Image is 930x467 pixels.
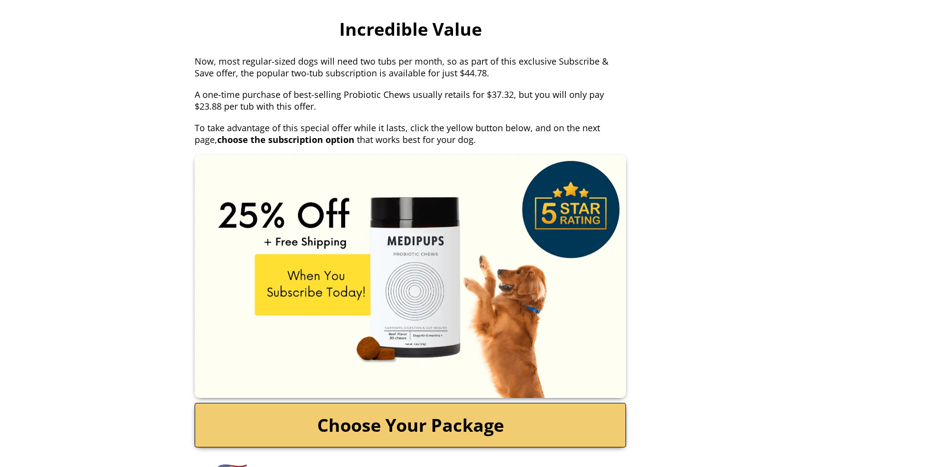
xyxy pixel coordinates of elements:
p: To take advantage of this special offer while it lasts, click the yellow button below, and on the... [195,122,626,145]
p: A one-time purchase of best-selling Probiotic Chews usually retails for $37.32, but you will only... [195,89,626,112]
img: Dog [195,155,626,398]
a: Choose Your Package [195,403,626,447]
b: choose the subscription option [217,134,354,145]
p: Now, most regular-sized dogs will need two tubs per month, so as part of this exclusive Subscribe... [195,55,626,79]
h2: Incredible Value [195,17,626,41]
